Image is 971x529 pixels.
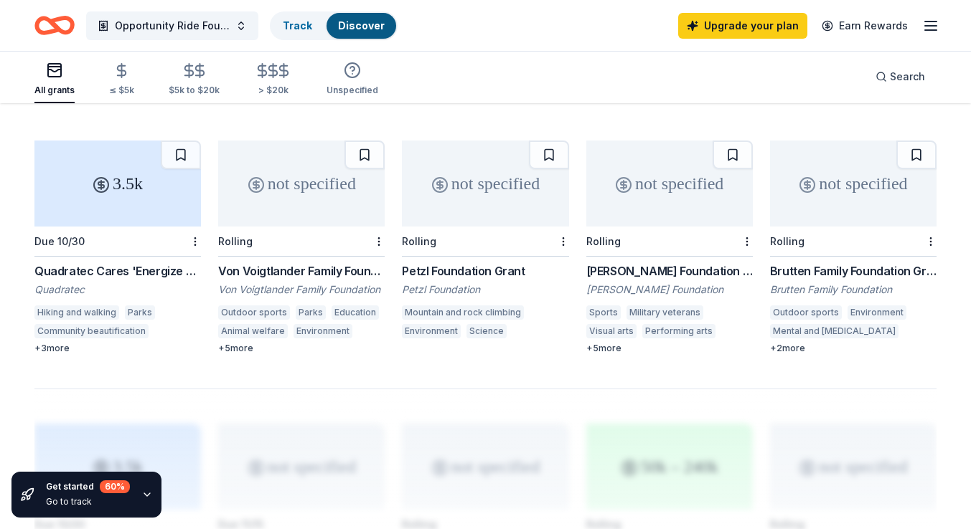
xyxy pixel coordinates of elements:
button: ≤ $5k [109,57,134,103]
div: [PERSON_NAME] Foundation [586,282,753,297]
div: not specified [586,140,753,227]
button: > $20k [254,57,292,103]
button: Opportunity Ride Foundation [86,11,258,40]
div: Petzl Foundation Grant [402,262,568,280]
button: Search [864,62,937,91]
div: Outdoor sports [218,305,290,320]
a: Earn Rewards [813,13,916,39]
div: Rolling [218,235,253,247]
button: $5k to $20k [169,57,220,103]
div: + 2 more [770,343,937,354]
div: not specified [218,140,385,227]
a: Track [283,19,312,32]
div: + 5 more [586,343,753,354]
div: Environment [402,324,461,338]
div: Hiking and walking [34,305,119,320]
div: Community beautification [34,324,149,338]
div: Environment [294,324,352,338]
div: + 3 more [34,343,201,354]
div: All grants [34,85,75,96]
a: Home [34,9,75,42]
div: Rolling [770,235,805,247]
div: not specified [402,140,568,227]
div: Brutten Family Foundation [770,282,937,297]
div: Education [332,305,379,320]
div: Environment [848,305,906,320]
div: Rolling [402,235,436,247]
a: not specifiedRollingBrutten Family Foundation GrantBrutten Family FoundationOutdoor sportsEnviron... [770,140,937,354]
div: ≤ $5k [109,85,134,96]
a: 3.5kDue 10/30Quadratec Cares 'Energize The Environment' Grant ProgramQuadratecHiking and walkingP... [34,140,201,354]
div: Military veterans [627,305,703,320]
div: Visual arts [586,324,637,338]
div: Outdoor sports [770,305,842,320]
div: $5k to $20k [169,85,220,96]
div: Petzl Foundation [402,282,568,297]
div: not specified [770,140,937,227]
div: Parks [296,305,326,320]
button: TrackDiscover [270,11,398,40]
div: Brutten Family Foundation Grant [770,262,937,280]
a: Upgrade your plan [678,13,807,39]
div: Animal welfare [218,324,288,338]
div: Mountain and rock climbing [402,305,524,320]
div: 3.5k [34,140,201,227]
span: Opportunity Ride Foundation [115,17,230,34]
div: Mental and [MEDICAL_DATA] [770,324,899,338]
button: All grants [34,56,75,103]
button: Unspecified [327,56,378,103]
div: Science [466,324,507,338]
a: not specifiedRollingPetzl Foundation GrantPetzl FoundationMountain and rock climbingEnvironmentSc... [402,140,568,343]
a: not specifiedRolling[PERSON_NAME] Foundation Grant[PERSON_NAME] FoundationSportsMilitary veterans... [586,140,753,354]
a: Discover [338,19,385,32]
div: Von Voigtlander Family Foundation Grant [218,262,385,280]
div: [PERSON_NAME] Foundation Grant [586,262,753,280]
div: Quadratec [34,282,201,297]
div: 60 % [100,480,130,493]
div: Unspecified [327,85,378,96]
div: Quadratec Cares 'Energize The Environment' Grant Program [34,262,201,280]
div: Get started [46,480,130,493]
div: Sports [586,305,621,320]
div: Go to track [46,496,130,507]
div: Due 10/30 [34,235,85,247]
div: Performing arts [642,324,716,338]
div: Von Voigtlander Family Foundation [218,282,385,297]
div: Parks [125,305,155,320]
div: Rolling [586,235,621,247]
div: + 5 more [218,343,385,354]
a: not specifiedRollingVon Voigtlander Family Foundation GrantVon Voigtlander Family FoundationOutdo... [218,140,385,354]
div: > $20k [254,85,292,96]
span: Search [890,68,925,85]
